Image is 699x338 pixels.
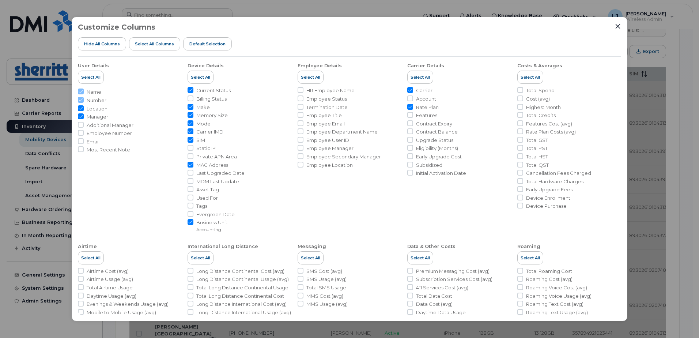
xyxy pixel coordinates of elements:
[416,309,466,316] span: Daytime Data Usage
[306,112,342,119] span: Employee Title
[306,104,348,111] span: Termination Date
[196,211,235,218] span: Evergreen Date
[87,276,133,283] span: Airtime Usage (avg)
[416,162,442,169] span: Subsidized
[526,104,561,111] span: Highest Month
[87,293,136,300] span: Daytime Usage (avg)
[521,74,540,80] span: Select All
[87,146,130,153] span: Most Recent Note
[87,268,129,275] span: Airtime Cost (avg)
[306,87,355,94] span: HR Employee Name
[196,227,221,232] small: Accounting
[526,203,567,210] span: Device Purchase
[517,251,543,264] button: Select All
[196,301,287,308] span: Long Distance International Cost (avg)
[526,95,550,102] span: Cost (avg)
[84,41,120,47] span: Hide All Columns
[526,112,556,119] span: Total Credits
[78,23,155,31] h3: Customize Columns
[416,153,462,160] span: Early Upgrade Cost
[416,293,452,300] span: Total Data Cost
[196,178,239,185] span: MDM Last Update
[521,255,540,261] span: Select All
[188,71,214,84] button: Select All
[306,162,353,169] span: Employee Location
[526,276,573,283] span: Roaming Cost (avg)
[526,145,548,152] span: Total PST
[191,74,210,80] span: Select All
[517,63,562,69] div: Costs & Averages
[196,128,223,135] span: Carrier IMEI
[407,71,433,84] button: Select All
[306,95,347,102] span: Employee Status
[183,37,232,50] button: Default Selection
[87,105,107,112] span: Location
[189,41,226,47] span: Default Selection
[526,178,583,185] span: Total Hardware Charges
[526,309,588,316] span: Roaming Text Usage (avg)
[416,145,458,152] span: Eligibility (Months)
[188,63,224,69] div: Device Details
[526,170,591,177] span: Cancellation Fees Charged
[78,63,109,69] div: User Details
[196,87,231,94] span: Current Status
[135,41,174,47] span: Select all Columns
[196,186,219,193] span: Asset Tag
[87,301,169,308] span: Evenings & Weekends Usage (avg)
[301,74,320,80] span: Select All
[87,130,132,137] span: Employee Number
[196,104,210,111] span: Make
[196,309,291,316] span: Long Distance International Usage (avg)
[416,95,436,102] span: Account
[191,255,210,261] span: Select All
[196,203,207,210] span: Tags
[526,284,587,291] span: Roaming Voice Cost (avg)
[188,251,214,264] button: Select All
[298,63,342,69] div: Employee Details
[517,243,540,250] div: Roaming
[526,195,570,202] span: Device Enrollment
[306,137,349,144] span: Employee User ID
[87,113,108,120] span: Manager
[416,276,492,283] span: Subscription Services Cost (avg)
[615,23,621,30] button: Close
[196,137,205,144] span: SIM
[196,293,284,300] span: Total Long Distance Continental Cost
[526,268,572,275] span: Total Roaming Cost
[196,276,289,283] span: Long Distance Continental Usage (avg)
[416,170,466,177] span: Initial Activation Date
[407,243,456,250] div: Data & Other Costs
[78,243,97,250] div: Airtime
[306,276,347,283] span: SMS Usage (avg)
[526,87,555,94] span: Total Spend
[196,195,218,202] span: Used For
[196,95,227,102] span: Billing Status
[87,284,133,291] span: Total Airtime Usage
[526,128,576,135] span: Rate Plan Costs (avg)
[306,145,354,152] span: Employee Manager
[87,309,156,316] span: Mobile to Mobile Usage (avg)
[129,37,181,50] button: Select all Columns
[196,268,284,275] span: Long Distance Continental Cost (avg)
[81,255,101,261] span: Select All
[306,128,378,135] span: Employee Department Name
[196,145,216,152] span: Static IP
[526,301,583,308] span: Roaming Text Cost (avg)
[78,251,104,264] button: Select All
[526,162,549,169] span: Total QST
[526,186,573,193] span: Early Upgrade Fees
[87,97,106,104] span: Number
[81,74,101,80] span: Select All
[196,120,212,127] span: Model
[526,153,548,160] span: Total HST
[188,243,258,250] div: International Long Distance
[416,87,432,94] span: Carrier
[411,74,430,80] span: Select All
[298,251,324,264] button: Select All
[87,138,99,145] span: Email
[196,219,227,226] span: Business Unit
[298,71,324,84] button: Select All
[306,153,381,160] span: Employee Secondary Manager
[416,137,453,144] span: Upgrade Status
[517,71,543,84] button: Select All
